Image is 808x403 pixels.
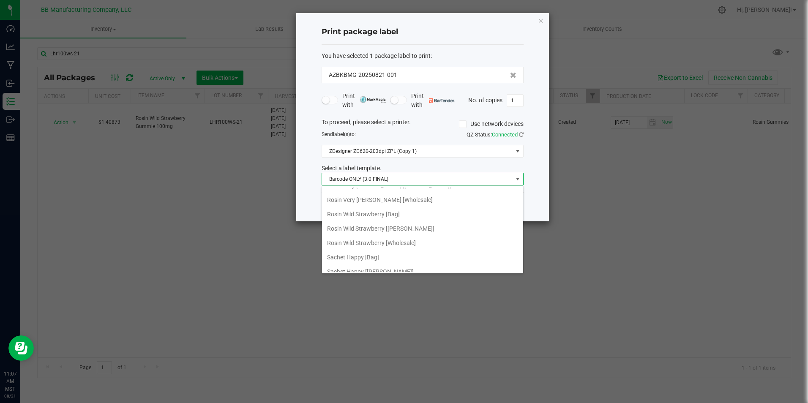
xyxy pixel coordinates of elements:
[411,92,455,109] span: Print with
[322,131,356,137] span: Send to:
[315,164,530,173] div: Select a label template.
[459,120,524,128] label: Use network devices
[322,264,523,279] li: Sachet Happy [[PERSON_NAME]]
[360,96,386,103] img: mark_magic_cybra.png
[8,335,34,361] iframe: Resource center
[322,193,523,207] li: Rosin Very [PERSON_NAME] [Wholesale]
[322,27,524,38] h4: Print package label
[322,221,523,236] li: Rosin Wild Strawberry [[PERSON_NAME]]
[468,96,502,103] span: No. of copies
[322,145,513,157] span: ZDesigner ZD620-203dpi ZPL (Copy 1)
[322,236,523,250] li: Rosin Wild Strawberry [Wholesale]
[429,98,455,103] img: bartender.png
[322,250,523,264] li: Sachet Happy [Bag]
[333,131,350,137] span: label(s)
[322,52,431,59] span: You have selected 1 package label to print
[329,71,397,79] span: AZBKBMG-20250821-001
[467,131,524,138] span: QZ Status:
[322,207,523,221] li: Rosin Wild Strawberry [Bag]
[315,118,530,131] div: To proceed, please select a printer.
[492,131,518,138] span: Connected
[342,92,386,109] span: Print with
[322,52,524,60] div: :
[322,173,513,185] span: Barcode ONLY (3.0 FINAL)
